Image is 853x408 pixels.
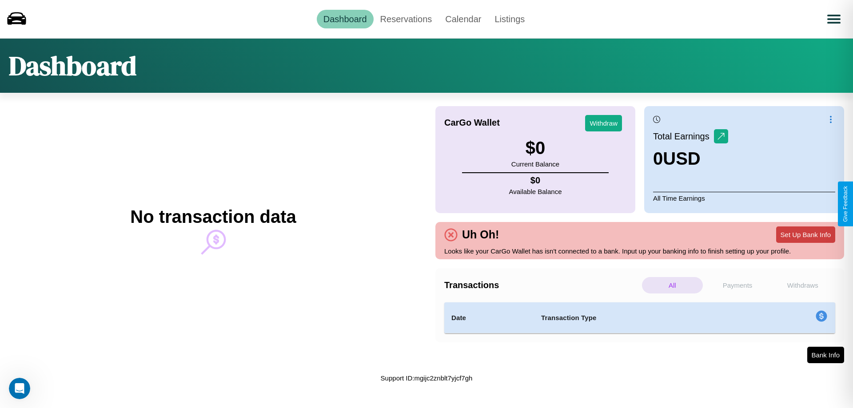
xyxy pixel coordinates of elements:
[511,158,559,170] p: Current Balance
[509,175,562,186] h4: $ 0
[642,277,703,293] p: All
[458,228,503,241] h4: Uh Oh!
[317,10,374,28] a: Dashboard
[444,245,835,257] p: Looks like your CarGo Wallet has isn't connected to a bank. Input up your banking info to finish ...
[438,10,488,28] a: Calendar
[444,302,835,333] table: simple table
[541,313,743,323] h4: Transaction Type
[776,226,835,243] button: Set Up Bank Info
[509,186,562,198] p: Available Balance
[585,115,622,131] button: Withdraw
[381,372,473,384] p: Support ID: mgijc2znblt7yjcf7gh
[707,277,768,293] p: Payments
[130,207,296,227] h2: No transaction data
[9,48,136,84] h1: Dashboard
[807,347,844,363] button: Bank Info
[511,138,559,158] h3: $ 0
[772,277,833,293] p: Withdraws
[653,149,728,169] h3: 0 USD
[374,10,439,28] a: Reservations
[444,280,640,290] h4: Transactions
[488,10,531,28] a: Listings
[451,313,527,323] h4: Date
[821,7,846,32] button: Open menu
[9,378,30,399] iframe: Intercom live chat
[653,128,714,144] p: Total Earnings
[444,118,500,128] h4: CarGo Wallet
[842,186,849,222] div: Give Feedback
[653,192,835,204] p: All Time Earnings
